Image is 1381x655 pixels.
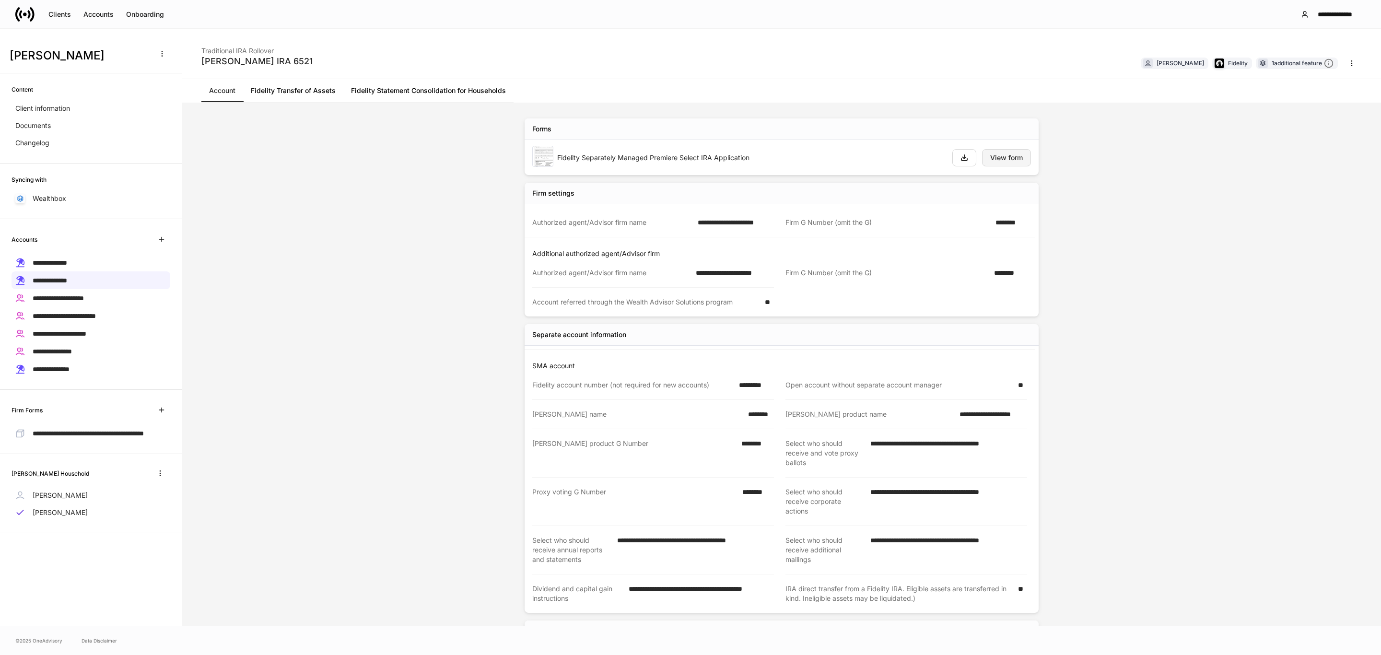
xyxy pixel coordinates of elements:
p: [PERSON_NAME] [33,508,88,517]
div: Authorized agent/Advisor firm name [532,268,690,278]
div: Dividend and capital gain instructions [532,584,623,603]
div: Select who should receive and vote proxy ballots [785,439,865,468]
div: Accounts [83,11,114,18]
a: [PERSON_NAME] [12,504,170,521]
a: Fidelity Transfer of Assets [243,79,343,102]
p: Wealthbox [33,194,66,203]
a: Client information [12,100,170,117]
p: Changelog [15,138,49,148]
h6: Firm Forms [12,406,43,415]
h6: Accounts [12,235,37,244]
p: Additional authorized agent/Advisor firm [532,249,1035,258]
div: Fidelity account number (not required for new accounts) [532,380,733,390]
div: [PERSON_NAME] name [532,409,742,419]
div: IRA direct transfer from a Fidelity IRA. Eligible assets are transferred in kind. Ineligible asse... [785,584,1012,603]
a: Account [201,79,243,102]
div: [PERSON_NAME] product name [785,409,954,419]
button: Onboarding [120,7,170,22]
div: View form [990,154,1023,161]
a: [PERSON_NAME] [12,487,170,504]
p: Client information [15,104,70,113]
span: © 2025 OneAdvisory [15,637,62,644]
div: Firm G Number (omit the G) [785,218,990,227]
div: Separate account information [532,330,626,339]
a: Fidelity Statement Consolidation for Households [343,79,514,102]
div: Firm G Number (omit the G) [785,268,988,278]
div: Authorized agent/Advisor firm name [532,218,692,227]
div: Select who should receive corporate actions [785,487,865,516]
div: Fidelity [1228,58,1248,68]
button: Accounts [77,7,120,22]
div: Open account without separate account manager [785,380,1012,390]
div: Select who should receive annual reports and statements [532,536,611,564]
p: Documents [15,121,51,130]
h6: [PERSON_NAME] Household [12,469,89,478]
div: Fidelity Separately Managed Premiere Select IRA Application [557,153,945,163]
h6: Content [12,85,33,94]
div: Forms [532,124,551,134]
div: Clients [48,11,71,18]
h6: Syncing with [12,175,47,184]
div: Select who should receive additional mailings [785,536,865,564]
p: [PERSON_NAME] [33,491,88,500]
div: [PERSON_NAME] [1157,58,1204,68]
div: Proxy voting G Number [532,487,737,516]
div: 1 additional feature [1272,58,1334,69]
div: Account referred through the Wealth Advisor Solutions program [532,297,759,307]
div: Traditional IRA Rollover [201,40,313,56]
p: SMA account [532,361,1035,371]
h3: [PERSON_NAME] [10,48,148,63]
a: Changelog [12,134,170,152]
div: [PERSON_NAME] IRA 6521 [201,56,313,67]
button: Clients [42,7,77,22]
a: Documents [12,117,170,134]
div: Firm settings [532,188,574,198]
a: Wealthbox [12,190,170,207]
a: Data Disclaimer [82,637,117,644]
button: View form [982,149,1031,166]
div: [PERSON_NAME] product G Number [532,439,736,468]
div: Onboarding [126,11,164,18]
